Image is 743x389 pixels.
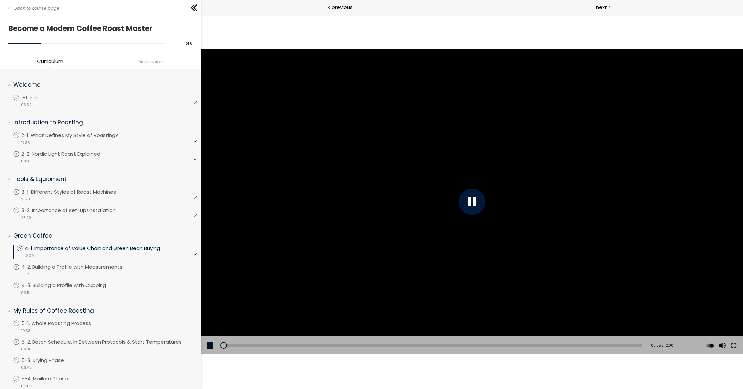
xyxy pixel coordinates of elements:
div: 00:05 / 12:00 [447,328,473,334]
span: 23:29 [21,215,31,221]
span: Curriculum [37,57,63,65]
span: 08:31 [21,158,30,164]
span: 11:52 [21,272,29,277]
button: Volume [516,322,526,340]
p: 3-2. Importance of set-up/installation [21,207,129,214]
span: 21:23 [21,196,30,202]
p: 4-1. Importance of Value Chain and Green Bean Buying [25,245,173,252]
div: Change playback rate [503,322,515,340]
a: Back to course page [8,5,59,12]
p: 2-1. What Defines My Style of Roasting? [21,132,131,139]
span: Back to course page [14,5,59,12]
p: 3-1. Different Styles of Roast Machines [21,188,129,195]
span: previous [332,3,353,11]
span: 03:34 [21,102,31,108]
p: Introduction to Roasting [13,118,192,127]
span: 21 % [186,41,192,46]
h1: Become a Modern Coffee Roast Master [8,22,189,35]
p: My Rules of Coffee Roasting [13,307,192,315]
p: 2-2. Nordic Light Roast Explained [21,150,113,158]
button: Play back rate [504,322,514,340]
span: next [596,3,607,11]
p: Tools & Equipment [13,175,192,183]
p: 4-2. Building a Profile with Measurements [21,263,136,271]
span: Discussion [138,58,163,65]
p: Welcome [13,81,192,89]
p: 1-1. Intro [21,94,54,101]
span: 17:36 [21,140,30,146]
p: Green Coffee [13,232,192,240]
span: 12:00 [24,253,34,259]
